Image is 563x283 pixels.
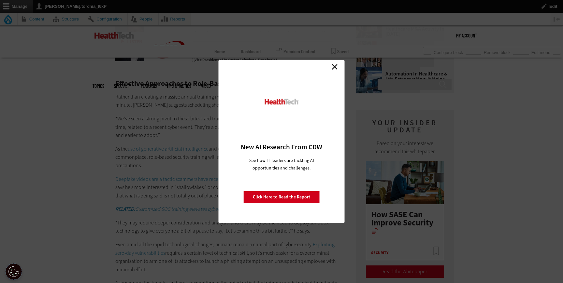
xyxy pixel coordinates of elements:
h3: New AI Research From CDW [230,142,333,152]
img: HealthTech_0_0.png [264,98,299,105]
a: Close [330,62,339,72]
div: Cookie Settings [6,263,22,280]
button: Open Preferences [6,263,22,280]
a: Click Here to Read the Report [243,191,320,203]
p: See how IT leaders are tackling AI opportunities and challenges. [241,157,322,172]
